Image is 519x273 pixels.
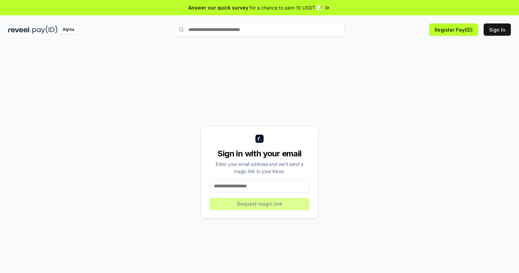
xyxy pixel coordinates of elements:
div: Enter your email address and we’ll send a magic link to your inbox. [210,160,309,175]
img: logo_small [255,135,264,143]
img: pay_id [32,25,57,34]
div: Sign in with your email [210,148,309,159]
span: Answer our quick survey [188,4,248,11]
button: Register Pay(ID) [429,23,478,36]
div: Alpha [59,25,78,34]
span: for a chance to earn 10 USDT 📝 [250,4,322,11]
button: Sign In [484,23,511,36]
img: reveel_dark [8,25,31,34]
